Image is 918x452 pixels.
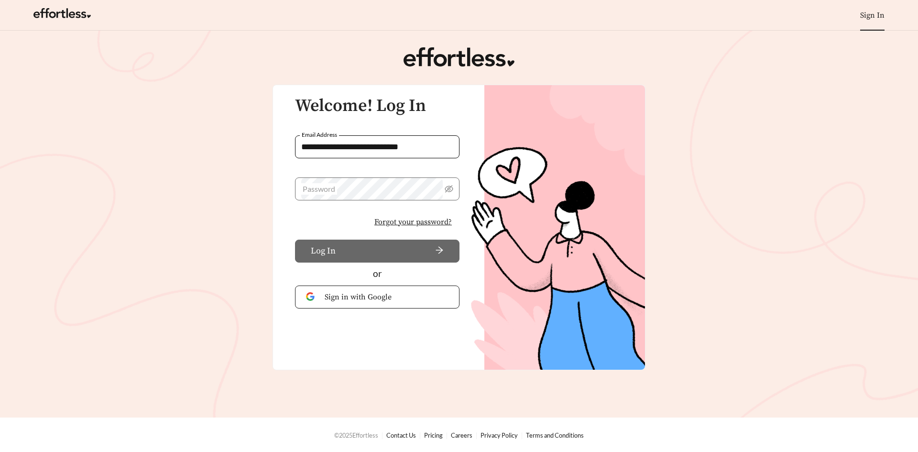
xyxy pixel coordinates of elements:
a: Sign In [860,11,885,20]
button: Forgot your password? [367,212,459,232]
span: © 2025 Effortless [334,431,378,439]
span: eye-invisible [445,185,453,193]
a: Privacy Policy [481,431,518,439]
h3: Welcome! Log In [295,97,459,116]
img: Google Authentication [306,292,317,301]
a: Terms and Conditions [526,431,584,439]
span: Forgot your password? [374,216,452,228]
div: or [295,267,459,281]
a: Contact Us [386,431,416,439]
button: Log Inarrow-right [295,240,459,263]
a: Pricing [424,431,443,439]
a: Careers [451,431,472,439]
span: Sign in with Google [325,291,448,303]
button: Sign in with Google [295,286,459,309]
